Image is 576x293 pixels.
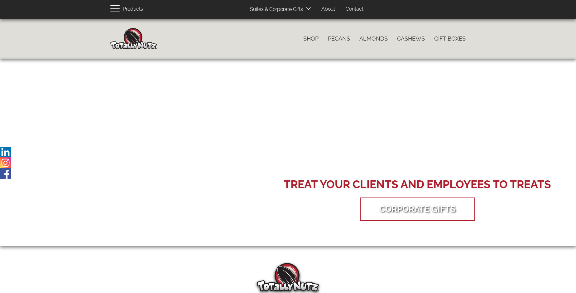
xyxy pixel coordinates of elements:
[430,32,470,45] a: Gift Boxes
[284,177,551,192] div: Treat your Clients and Employees to Treats
[299,32,323,45] a: Shop
[257,263,319,291] img: Totally Nutz Logo
[323,32,355,45] a: Pecans
[355,32,392,45] a: Almonds
[123,5,143,14] span: Products
[245,3,305,16] a: Suites & Corporate Gifts
[110,28,157,49] img: Home
[392,32,430,45] a: Cashews
[317,3,340,15] a: About
[370,199,465,219] a: Corporate Gifts
[341,3,368,15] a: Contact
